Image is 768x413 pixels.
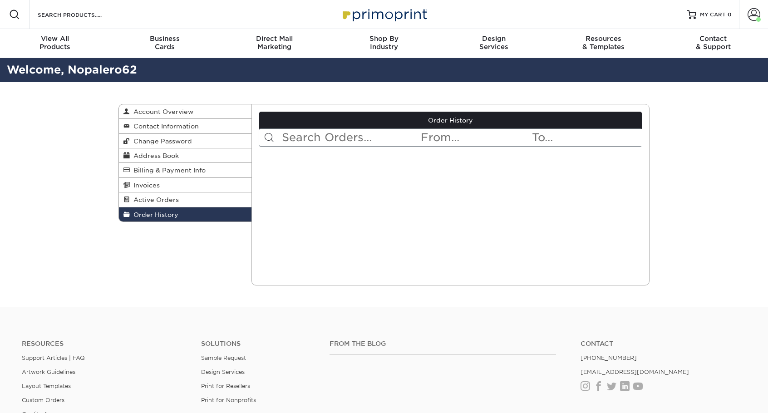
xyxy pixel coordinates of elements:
span: Contact [658,34,768,43]
span: Order History [130,211,178,218]
span: Invoices [130,182,160,189]
div: Services [439,34,549,51]
a: Resources& Templates [549,29,659,58]
div: & Support [658,34,768,51]
div: Industry [329,34,439,51]
a: DesignServices [439,29,549,58]
h4: Solutions [201,340,315,348]
a: Billing & Payment Info [119,163,251,177]
span: Address Book [130,152,179,159]
a: Print for Nonprofits [201,397,256,403]
h4: From the Blog [330,340,556,348]
a: Account Overview [119,104,251,119]
a: Change Password [119,134,251,148]
a: Artwork Guidelines [22,369,75,375]
span: Resources [549,34,659,43]
a: Contact& Support [658,29,768,58]
input: To... [531,129,642,146]
a: Support Articles | FAQ [22,354,85,361]
input: Search Orders... [281,129,420,146]
div: Cards [110,34,220,51]
a: Print for Resellers [201,383,250,389]
a: Shop ByIndustry [329,29,439,58]
a: Direct MailMarketing [219,29,329,58]
span: Account Overview [130,108,193,115]
a: Order History [259,112,642,129]
a: Contact Information [119,119,251,133]
span: Billing & Payment Info [130,167,206,174]
a: Layout Templates [22,383,71,389]
a: BusinessCards [110,29,220,58]
input: From... [420,129,531,146]
a: Design Services [201,369,245,375]
span: Design [439,34,549,43]
a: Sample Request [201,354,246,361]
span: Business [110,34,220,43]
a: Invoices [119,178,251,192]
a: Order History [119,207,251,221]
a: Active Orders [119,192,251,207]
span: Active Orders [130,196,179,203]
span: Change Password [130,138,192,145]
div: Marketing [219,34,329,51]
span: Contact Information [130,123,199,130]
a: Address Book [119,148,251,163]
a: Contact [581,340,746,348]
div: & Templates [549,34,659,51]
span: 0 [728,11,732,18]
span: MY CART [700,11,726,19]
img: Primoprint [339,5,429,24]
a: [PHONE_NUMBER] [581,354,637,361]
span: Direct Mail [219,34,329,43]
h4: Resources [22,340,187,348]
a: [EMAIL_ADDRESS][DOMAIN_NAME] [581,369,689,375]
a: Custom Orders [22,397,64,403]
span: Shop By [329,34,439,43]
input: SEARCH PRODUCTS..... [37,9,125,20]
